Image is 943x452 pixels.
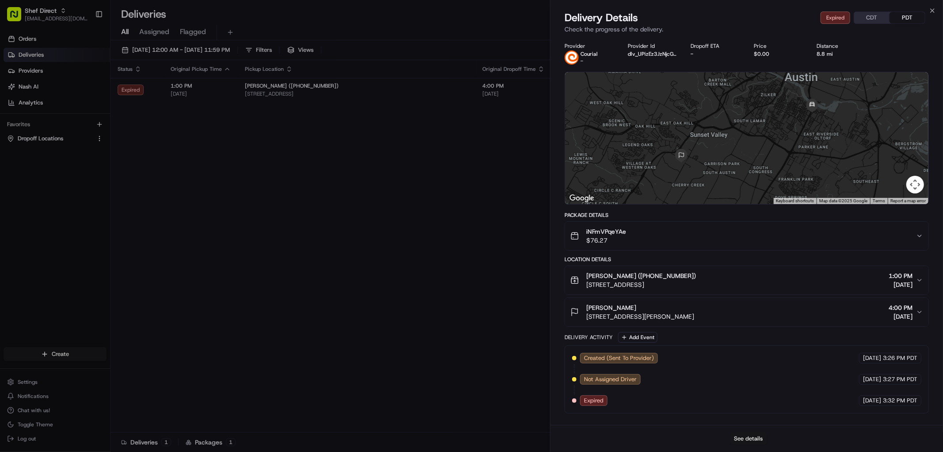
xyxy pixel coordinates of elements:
span: [DATE] [69,137,87,144]
span: [PERSON_NAME] ([PHONE_NUMBER]) [586,271,696,280]
img: Google [567,193,596,204]
div: Start new chat [40,85,145,93]
span: [DATE] [889,280,912,289]
span: 3:27 PM PDT [883,375,917,383]
span: 3:26 PM PDT [883,354,917,362]
a: Open this area in Google Maps (opens a new window) [567,193,596,204]
div: 📗 [9,175,16,182]
span: [STREET_ADDRESS][PERSON_NAME] [586,312,694,321]
div: 💻 [75,175,82,182]
span: 1:00 PM [889,271,912,280]
span: Created (Sent To Provider) [584,354,654,362]
button: See all [137,113,161,124]
span: $76.27 [586,236,626,245]
div: Delivery Activity [565,334,613,341]
button: Keyboard shortcuts [776,198,814,204]
button: dlv_UPizEz3JzNjcGTnExXxRSo [628,50,677,58]
span: [PERSON_NAME] [586,303,636,312]
img: couriallogo.png [565,50,579,65]
span: [DATE] [863,397,881,405]
button: See details [730,433,767,445]
div: Provider [565,42,614,50]
div: Location Details [565,256,929,263]
div: - [691,50,740,58]
span: API Documentation [84,174,142,183]
div: Package Details [565,212,929,219]
img: 1736555255976-a54dd68f-1ca7-489b-9aae-adbdc363a1c4 [9,85,25,100]
img: Nash [9,9,27,27]
button: iNFmVPqeYAe$76.27 [565,222,928,250]
a: Powered byPylon [62,195,107,202]
span: 4:00 PM [889,303,912,312]
span: [STREET_ADDRESS] [586,280,696,289]
a: 💻API Documentation [71,170,145,186]
span: Shef Support [27,137,62,144]
div: Past conversations [9,115,59,122]
div: We're available if you need us! [40,93,122,100]
button: Add Event [618,332,657,343]
input: Clear [23,57,146,66]
img: Shef Support [9,129,23,143]
span: [DATE] [863,375,881,383]
span: iNFmVPqeYAe [586,227,626,236]
span: Not Assigned Driver [584,375,637,383]
div: $0.00 [754,50,803,58]
span: [DATE] [889,312,912,321]
div: 8.8 mi [817,50,866,58]
span: Delivery Details [565,11,638,25]
p: Welcome 👋 [9,35,161,50]
button: PDT [890,12,925,23]
div: Provider Id [628,42,677,50]
button: Map camera controls [906,176,924,193]
p: Check the progress of the delivery. [565,25,929,34]
a: Terms (opens in new tab) [873,198,885,203]
span: Pylon [88,196,107,202]
a: Report a map error [890,198,926,203]
span: • [64,137,67,144]
div: Dropoff ETA [691,42,740,50]
a: 📗Knowledge Base [5,170,71,186]
span: [DATE] [863,354,881,362]
div: Price [754,42,803,50]
button: Start new chat [150,87,161,98]
span: 3:32 PM PDT [883,397,917,405]
span: Expired [584,397,603,405]
button: [PERSON_NAME][STREET_ADDRESS][PERSON_NAME]4:00 PM[DATE] [565,298,928,326]
button: CDT [854,12,890,23]
button: [PERSON_NAME] ([PHONE_NUMBER])[STREET_ADDRESS]1:00 PM[DATE] [565,266,928,294]
span: Map data ©2025 Google [819,198,867,203]
span: Courial [580,50,598,58]
span: - [580,58,583,65]
div: Distance [817,42,866,50]
img: 8571987876998_91fb9ceb93ad5c398215_72.jpg [19,85,34,100]
span: Knowledge Base [18,174,68,183]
